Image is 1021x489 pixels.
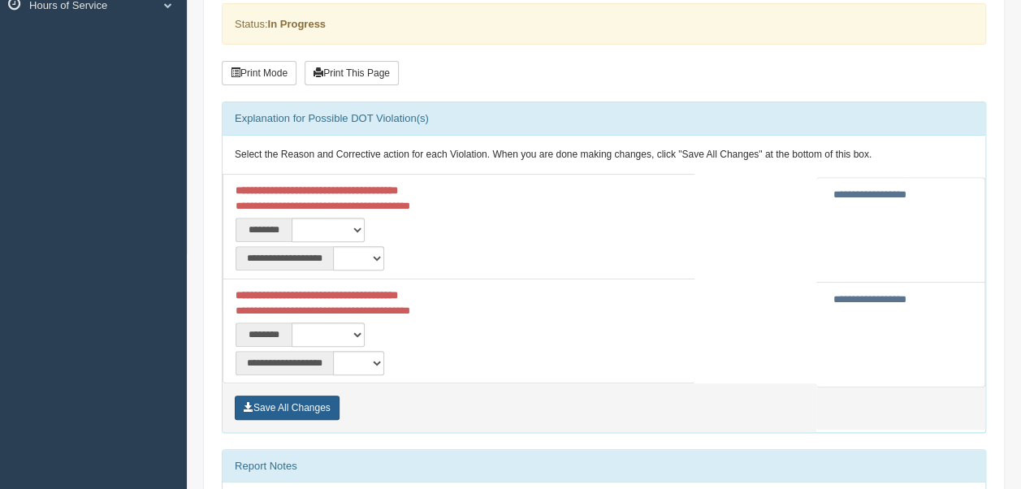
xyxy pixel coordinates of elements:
[223,136,985,175] div: Select the Reason and Corrective action for each Violation. When you are done making changes, cli...
[235,396,340,420] button: Save
[222,3,986,45] div: Status:
[223,102,985,135] div: Explanation for Possible DOT Violation(s)
[305,61,399,85] button: Print This Page
[267,18,326,30] strong: In Progress
[222,61,296,85] button: Print Mode
[223,450,985,483] div: Report Notes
